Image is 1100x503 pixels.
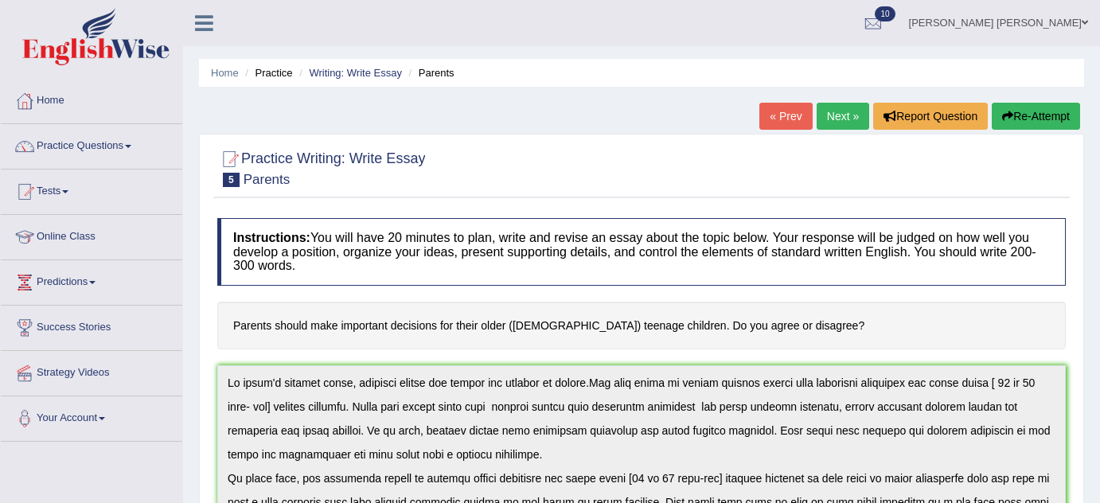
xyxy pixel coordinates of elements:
a: Practice Questions [1,124,182,164]
h4: You will have 20 minutes to plan, write and revise an essay about the topic below. Your response ... [217,218,1066,286]
a: Home [1,79,182,119]
span: 5 [223,173,240,187]
h2: Practice Writing: Write Essay [217,147,425,187]
b: Instructions: [233,231,310,244]
a: Writing: Write Essay [309,67,402,79]
span: 10 [875,6,895,21]
button: Report Question [873,103,988,130]
li: Practice [241,65,292,80]
a: Your Account [1,396,182,436]
a: Predictions [1,260,182,300]
button: Re-Attempt [992,103,1080,130]
h4: Parents should make important decisions for their older ([DEMOGRAPHIC_DATA]) teenage children. Do... [217,302,1066,350]
a: Online Class [1,215,182,255]
small: Parents [244,172,291,187]
a: Tests [1,170,182,209]
a: Strategy Videos [1,351,182,391]
a: « Prev [759,103,812,130]
a: Next » [817,103,869,130]
li: Parents [405,65,454,80]
a: Success Stories [1,306,182,345]
a: Home [211,67,239,79]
